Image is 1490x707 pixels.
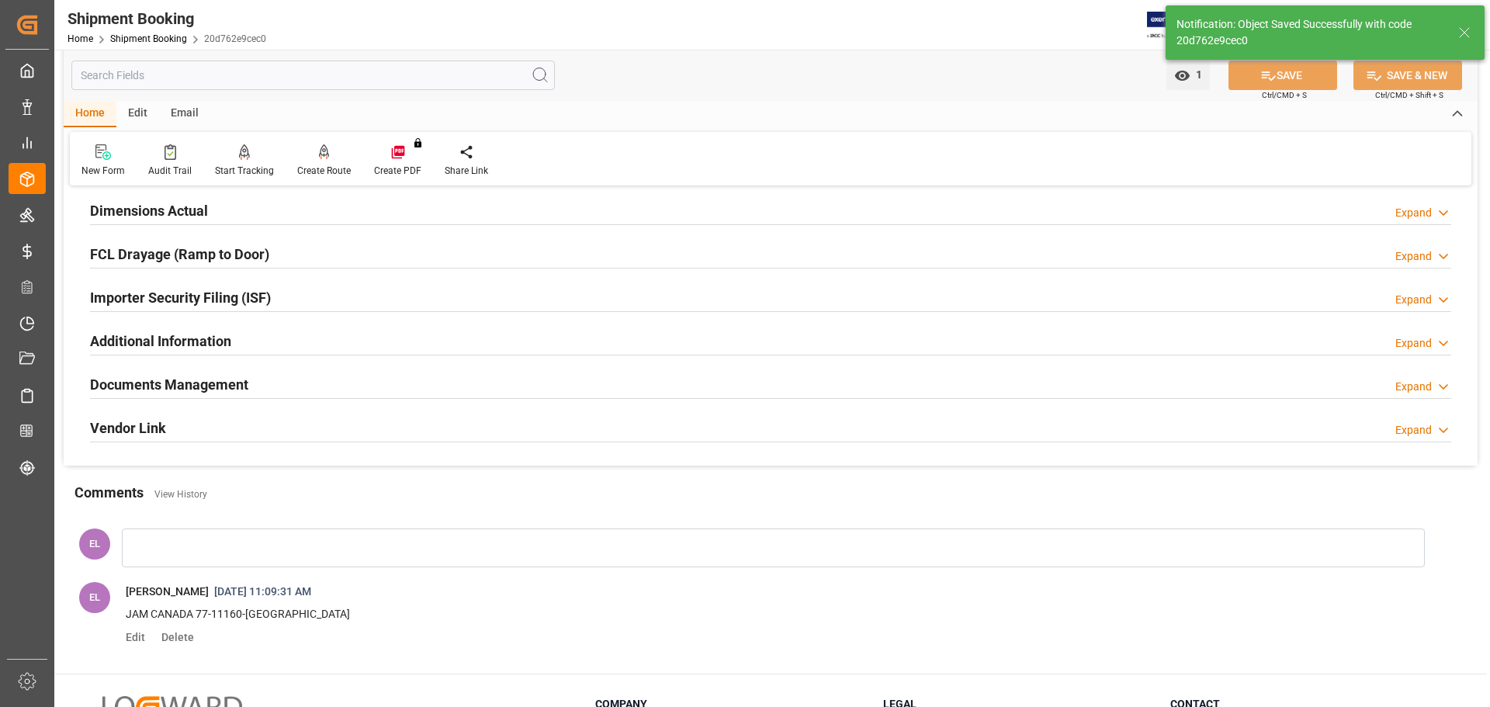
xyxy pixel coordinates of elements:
[89,591,100,603] span: EL
[1166,61,1210,90] button: open menu
[209,585,317,598] span: [DATE] 11:09:31 AM
[1395,335,1432,352] div: Expand
[90,374,248,395] h2: Documents Management
[159,101,210,127] div: Email
[74,482,144,503] h2: Comments
[68,7,266,30] div: Shipment Booking
[445,164,488,178] div: Share Link
[1176,16,1443,49] div: Notification: Object Saved Successfully with code 20d762e9cec0
[90,244,269,265] h2: FCL Drayage (Ramp to Door)
[64,101,116,127] div: Home
[81,164,125,178] div: New Form
[126,605,1395,624] p: JAM CANADA 77-11160-[GEOGRAPHIC_DATA]
[1190,68,1202,81] span: 1
[1395,292,1432,308] div: Expand
[154,489,207,500] a: View History
[1395,248,1432,265] div: Expand
[156,631,194,643] span: Delete
[116,101,159,127] div: Edit
[90,331,231,352] h2: Additional Information
[215,164,274,178] div: Start Tracking
[297,164,351,178] div: Create Route
[1262,89,1307,101] span: Ctrl/CMD + S
[1147,12,1201,39] img: Exertis%20JAM%20-%20Email%20Logo.jpg_1722504956.jpg
[1375,89,1443,101] span: Ctrl/CMD + Shift + S
[90,200,208,221] h2: Dimensions Actual
[1395,205,1432,221] div: Expand
[68,33,93,44] a: Home
[110,33,187,44] a: Shipment Booking
[148,164,192,178] div: Audit Trail
[1228,61,1337,90] button: SAVE
[1395,379,1432,395] div: Expand
[126,631,156,643] span: Edit
[89,538,100,549] span: EL
[90,418,166,438] h2: Vendor Link
[1395,422,1432,438] div: Expand
[90,287,271,308] h2: Importer Security Filing (ISF)
[126,585,209,598] span: [PERSON_NAME]
[71,61,555,90] input: Search Fields
[1353,61,1462,90] button: SAVE & NEW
